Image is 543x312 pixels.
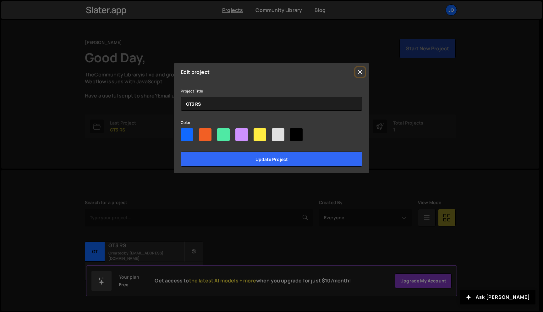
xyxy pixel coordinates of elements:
button: Ask [PERSON_NAME] [460,290,535,304]
label: Project Title [181,88,203,94]
input: Update project [181,152,362,167]
button: Close [355,67,365,77]
label: Color [181,120,191,126]
h5: Edit project [181,70,210,75]
input: Project name [181,97,362,111]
